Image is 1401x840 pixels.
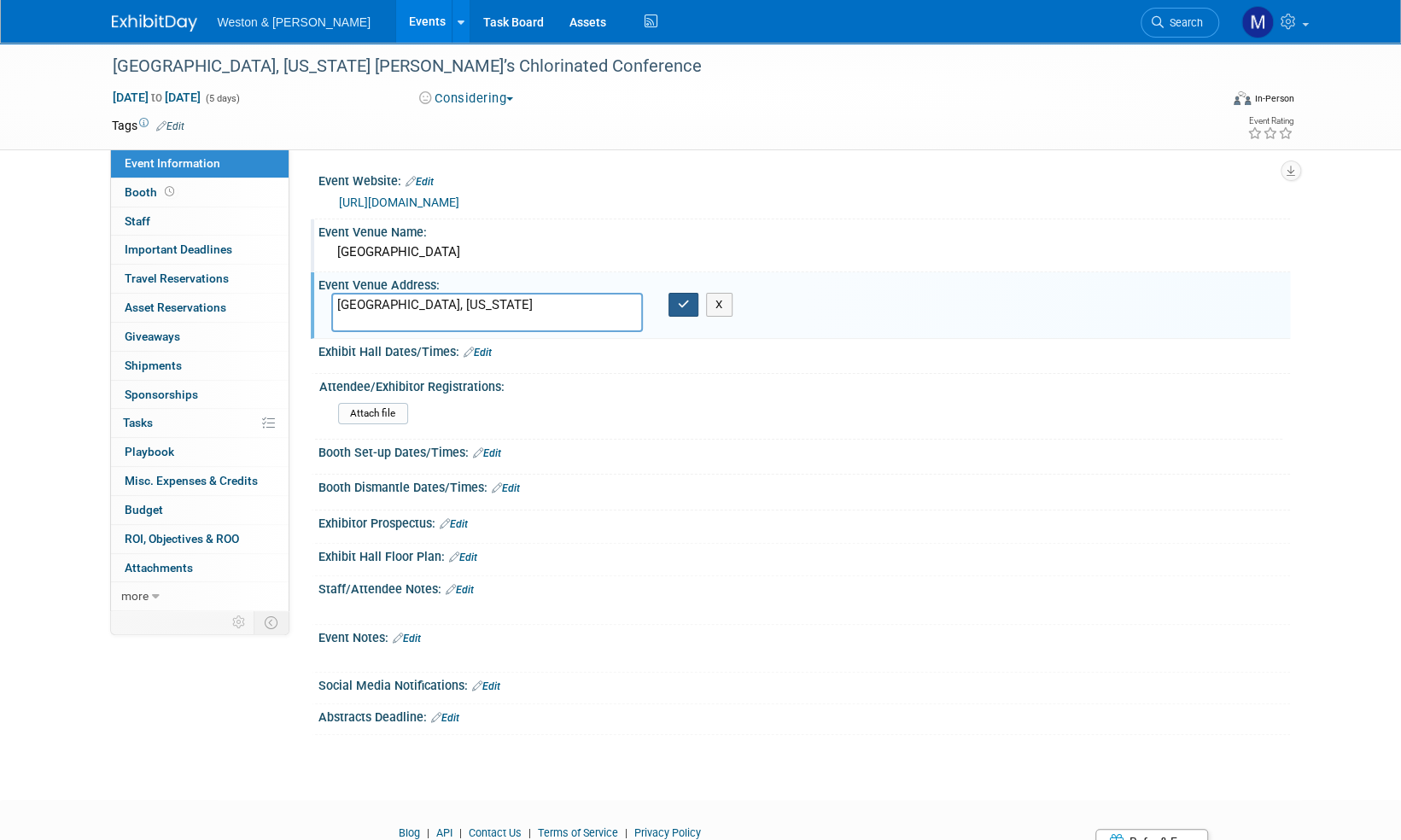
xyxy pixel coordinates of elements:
span: ROI, Objectives & ROO [125,532,239,545]
a: Shipments [111,352,289,380]
span: | [423,826,434,839]
a: Attachments [111,554,289,582]
div: Event Venue Address: [318,272,1290,294]
a: Edit [156,120,184,132]
span: | [524,826,535,839]
div: Abstracts Deadline: [318,704,1290,726]
a: Edit [464,347,492,359]
a: ROI, Objectives & ROO [111,525,289,553]
a: Booth [111,178,289,207]
a: Terms of Service [538,826,618,839]
div: Staff/Attendee Notes: [318,576,1290,598]
span: Attachments [125,561,193,575]
a: Blog [399,826,420,839]
div: Booth Set-up Dates/Times: [318,440,1290,462]
span: (5 days) [204,93,240,104]
a: Search [1141,8,1219,38]
span: Giveaways [125,330,180,343]
span: | [621,826,632,839]
div: Exhibit Hall Dates/Times: [318,339,1290,361]
span: Travel Reservations [125,271,229,285]
a: Giveaways [111,323,289,351]
div: [GEOGRAPHIC_DATA] [331,239,1277,265]
button: X [706,293,733,317]
div: Event Website: [318,168,1290,190]
span: [DATE] [DATE] [112,90,201,105]
span: to [149,90,165,104]
img: ExhibitDay [112,15,197,32]
a: Edit [431,712,459,724]
a: Budget [111,496,289,524]
a: Edit [472,680,500,692]
span: Booth not reserved yet [161,185,178,198]
span: Search [1164,16,1203,29]
span: more [121,589,149,603]
a: Sponsorships [111,381,289,409]
td: Personalize Event Tab Strip [225,611,254,633]
a: Travel Reservations [111,265,289,293]
a: Playbook [111,438,289,466]
a: Asset Reservations [111,294,289,322]
a: Edit [393,633,421,645]
span: Event Information [125,156,220,170]
span: | [455,826,466,839]
a: Staff [111,207,289,236]
span: Staff [125,214,150,228]
a: API [436,826,452,839]
a: Tasks [111,409,289,437]
div: Exhibitor Prospectus: [318,510,1290,533]
a: Edit [406,176,434,188]
span: Shipments [125,359,182,372]
span: Asset Reservations [125,300,226,314]
div: Event Venue Name: [318,219,1290,241]
td: Toggle Event Tabs [254,611,289,633]
img: Mary Ann Trujillo [1241,6,1274,38]
span: Weston & [PERSON_NAME] [218,15,371,29]
a: Edit [473,447,501,459]
a: Privacy Policy [634,826,701,839]
a: Edit [446,584,474,596]
span: Important Deadlines [125,242,232,256]
span: Playbook [125,445,174,458]
button: Considering [413,90,520,108]
span: Sponsorships [125,388,198,401]
a: [URL][DOMAIN_NAME] [339,195,459,209]
a: Contact Us [469,826,522,839]
div: Event Notes: [318,625,1290,647]
span: Tasks [123,416,153,429]
div: Social Media Notifications: [318,673,1290,695]
a: Important Deadlines [111,236,289,264]
a: Edit [492,482,520,494]
a: Event Information [111,149,289,178]
a: more [111,582,289,610]
td: Tags [112,117,184,134]
div: Booth Dismantle Dates/Times: [318,475,1290,497]
a: Misc. Expenses & Credits [111,467,289,495]
div: Exhibit Hall Floor Plan: [318,544,1290,566]
div: Event Format [1118,89,1294,114]
span: Booth [125,185,178,199]
span: Misc. Expenses & Credits [125,474,258,487]
div: Attendee/Exhibitor Registrations: [319,374,1282,395]
a: Edit [449,551,477,563]
a: Edit [440,518,468,530]
div: [GEOGRAPHIC_DATA], [US_STATE] [PERSON_NAME]’s Chlorinated Conference [107,51,1194,82]
div: Event Rating [1246,117,1293,125]
img: Format-Inperson.png [1234,91,1251,105]
span: Budget [125,503,163,516]
div: In-Person [1253,92,1293,105]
